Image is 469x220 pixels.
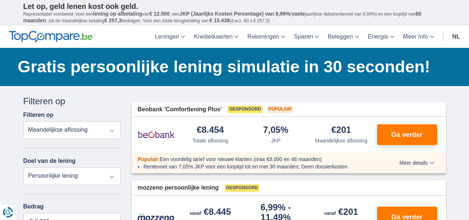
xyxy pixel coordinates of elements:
span: Populair [267,106,293,113]
div: : [132,155,378,163]
span: mozzeno persoonlijke lening [138,184,219,192]
label: Filteren op [23,112,54,118]
a: Meer Info [399,26,439,48]
div: €8.445 [190,207,231,218]
span: 60 maanden [23,11,422,23]
li: Rentevoet van 7,05% JKP voor een looptijd tot en met 30 maanden; Geen dossierkosten [143,163,372,170]
h1: Gratis persoonlijke lening simulatie in 30 seconden! [18,55,446,78]
div: Filteren op [23,95,121,108]
span: € 257,3 [104,17,122,23]
span: Populair [138,156,158,162]
span: Meer details [399,160,434,165]
div: 7,05% [263,125,288,135]
a: Rekeningen [243,26,289,48]
a: Sparen [290,26,324,48]
a: Leningen [150,26,189,48]
span: JKP (Jaarlijks Kosten Percentage) van 8,99% [179,11,290,17]
label: Doel van de lening [23,158,76,164]
a: Beleggen [323,26,363,48]
span: € 12.500 [149,11,170,17]
label: Bedrag [23,203,121,210]
div: €8.454 [197,125,224,135]
div: €201 [324,207,358,218]
p: Representatief voorbeeld: Voor een van , een ( jaarlijkse debetrentevoet van 8,99%) en een loopti... [23,11,446,24]
button: Meer details [394,160,440,166]
span: Een voordelig tarief voor nieuwe klanten (max €8.000 en 48 maanden) [160,156,322,162]
div: Maandelijkse aflossing [315,137,367,144]
a: nl [448,26,465,48]
button: Ga verder [377,124,437,145]
div: €201 [331,125,351,135]
p: Let op, geld lenen kost ook geld. [23,2,446,11]
div: JKP [271,137,281,144]
span: lening op afbetaling [93,11,142,17]
span: Gesponsord [225,184,260,192]
span: vaste [292,11,305,17]
span: Ga verder [391,131,422,138]
span: € 15.438 [209,17,230,23]
span: Beobank 'Comfortlening Plus' [138,105,222,114]
img: TopCompare [9,31,92,43]
a: Energie [363,26,399,48]
img: product.pl.alt Beobank [138,125,175,144]
span: Gesponsord [228,106,262,113]
div: Totale aflossing [192,137,228,144]
a: Kredietkaarten [189,26,243,48]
